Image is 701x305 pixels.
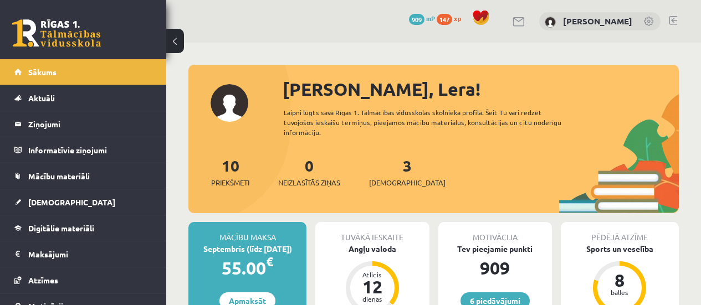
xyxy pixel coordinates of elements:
div: 8 [603,271,636,289]
a: Digitālie materiāli [14,215,152,241]
a: 0Neizlasītās ziņas [278,156,340,188]
span: Aktuāli [28,93,55,103]
a: Sākums [14,59,152,85]
div: dienas [356,296,389,302]
span: Digitālie materiāli [28,223,94,233]
span: [DEMOGRAPHIC_DATA] [369,177,446,188]
span: Neizlasītās ziņas [278,177,340,188]
div: Mācību maksa [188,222,306,243]
div: 909 [438,255,552,281]
img: Lera Panteviča [545,17,556,28]
span: mP [426,14,435,23]
span: xp [454,14,461,23]
a: Ziņojumi [14,111,152,137]
span: 147 [437,14,452,25]
a: [PERSON_NAME] [563,15,632,27]
a: Atzīmes [14,267,152,293]
div: Laipni lūgts savā Rīgas 1. Tālmācības vidusskolas skolnieka profilā. Šeit Tu vari redzēt tuvojošo... [284,107,578,137]
div: [PERSON_NAME], Lera! [283,76,679,102]
a: Aktuāli [14,85,152,111]
span: [DEMOGRAPHIC_DATA] [28,197,115,207]
span: Atzīmes [28,275,58,285]
a: [DEMOGRAPHIC_DATA] [14,189,152,215]
div: Tuvākā ieskaite [315,222,429,243]
a: Maksājumi [14,241,152,267]
div: 12 [356,278,389,296]
div: Sports un veselība [561,243,679,255]
a: 3[DEMOGRAPHIC_DATA] [369,156,446,188]
span: Mācību materiāli [28,171,90,181]
span: 909 [409,14,424,25]
span: Sākums [28,67,57,77]
a: Mācību materiāli [14,163,152,189]
div: balles [603,289,636,296]
div: 55.00 [188,255,306,281]
a: 147 xp [437,14,467,23]
span: Priekšmeti [211,177,249,188]
legend: Maksājumi [28,241,152,267]
div: Septembris (līdz [DATE]) [188,243,306,255]
span: € [266,254,273,270]
div: Motivācija [438,222,552,243]
div: Pēdējā atzīme [561,222,679,243]
a: 909 mP [409,14,435,23]
a: 10Priekšmeti [211,156,249,188]
div: Tev pieejamie punkti [438,243,552,255]
div: Atlicis [356,271,389,278]
legend: Ziņojumi [28,111,152,137]
a: Rīgas 1. Tālmācības vidusskola [12,19,101,47]
legend: Informatīvie ziņojumi [28,137,152,163]
div: Angļu valoda [315,243,429,255]
a: Informatīvie ziņojumi [14,137,152,163]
